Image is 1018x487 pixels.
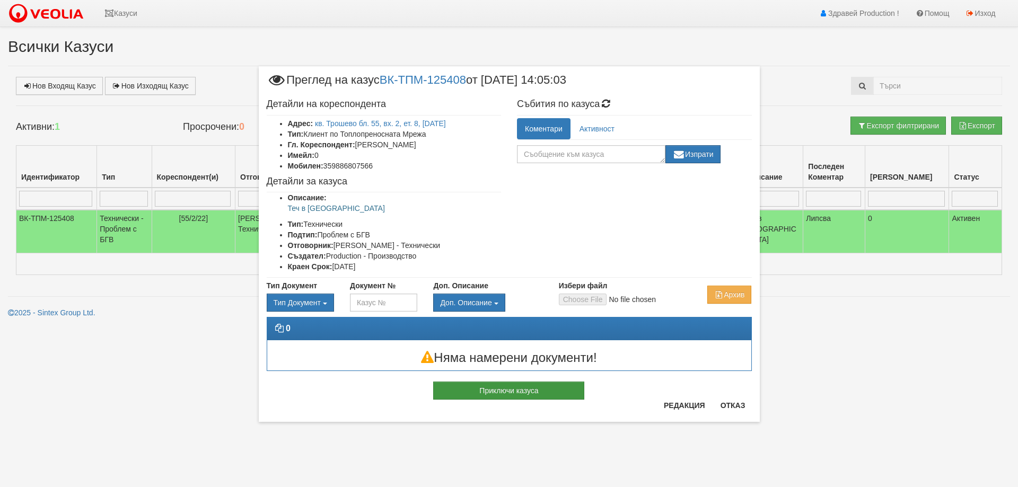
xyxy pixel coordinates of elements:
a: кв. Трошево бл. 55, вх. 2, ет. 8, [DATE] [315,119,446,128]
span: Доп. Описание [440,298,492,307]
h4: Детайли за казуса [267,176,502,187]
b: Описание: [288,193,327,202]
div: Двоен клик, за изчистване на избраната стойност. [433,294,542,312]
button: Доп. Описание [433,294,505,312]
li: 0 [288,150,502,161]
li: [DATE] [288,261,502,272]
b: Имейл: [288,151,314,160]
label: Доп. Описание [433,280,488,291]
b: Тип: [288,220,304,228]
button: Архив [707,286,751,304]
a: Коментари [517,118,571,139]
li: Проблем с БГВ [288,229,502,240]
a: Активност [572,118,622,139]
span: Тип Документ [274,298,321,307]
label: Документ № [350,280,396,291]
button: Тип Документ [267,294,334,312]
b: Тип: [288,130,304,138]
label: Тип Документ [267,280,318,291]
div: Двоен клик, за изчистване на избраната стойност. [267,294,334,312]
button: Редакция [657,397,712,414]
button: Приключи казуса [433,382,584,400]
li: Production - Производство [288,251,502,261]
li: [PERSON_NAME] - Технически [288,240,502,251]
b: Гл. Кореспондент: [288,140,355,149]
p: Теч в [GEOGRAPHIC_DATA] [288,203,502,214]
b: Създател: [288,252,326,260]
h4: Събития по казуса [517,99,752,110]
b: Мобилен: [288,162,323,170]
b: Адрес: [288,119,313,128]
span: Преглед на казус от [DATE] 14:05:03 [267,74,566,94]
label: Избери файл [559,280,608,291]
button: Изпрати [665,145,721,163]
h4: Детайли на кореспондента [267,99,502,110]
b: Подтип: [288,231,318,239]
h3: Няма намерени документи! [267,351,751,365]
button: Отказ [714,397,752,414]
input: Казус № [350,294,417,312]
li: 359886807566 [288,161,502,171]
b: Краен Срок: [288,262,332,271]
b: Отговорник: [288,241,334,250]
li: Клиент по Топлопреносната Мрежа [288,129,502,139]
li: Технически [288,219,502,229]
strong: 0 [286,324,291,333]
li: [PERSON_NAME] [288,139,502,150]
a: ВК-ТПМ-125408 [380,73,466,86]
